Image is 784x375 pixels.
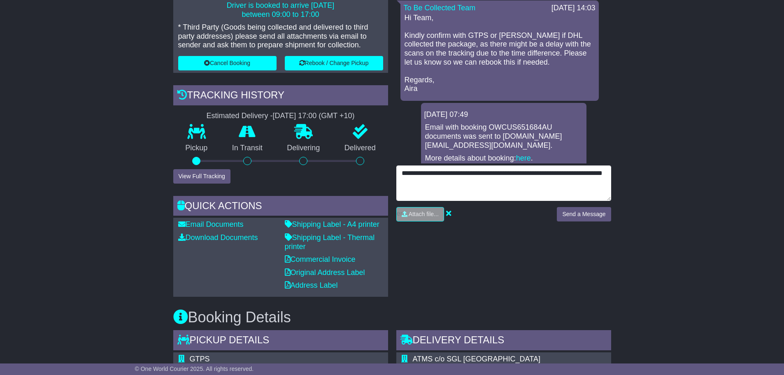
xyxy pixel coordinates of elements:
button: View Full Tracking [173,169,230,184]
h3: Booking Details [173,309,611,326]
p: Delivering [275,144,333,153]
a: Shipping Label - A4 printer [285,220,379,228]
div: Quick Actions [173,196,388,218]
span: GTPS [190,355,210,363]
a: Email Documents [178,220,244,228]
a: Original Address Label [285,268,365,277]
button: Rebook / Change Pickup [285,56,383,70]
a: To Be Collected Team [404,4,476,12]
p: Pickup [173,144,220,153]
span: ATMS c/o SGL [GEOGRAPHIC_DATA] [413,355,540,363]
p: In Transit [220,144,275,153]
div: [DATE] 17:00 (GMT +10) [273,112,355,121]
a: here [516,154,531,162]
p: Driver is booked to arrive [DATE] between 09:00 to 17:00 [178,1,383,19]
a: Shipping Label - Thermal printer [285,233,375,251]
div: Delivery Details [396,330,611,352]
div: Tracking history [173,85,388,107]
p: Hi Team, Kindly confirm with GTPS or [PERSON_NAME] if DHL collected the package, as there might b... [405,14,595,93]
a: Download Documents [178,233,258,242]
a: Commercial Invoice [285,255,356,263]
div: Estimated Delivery - [173,112,388,121]
div: [DATE] 07:49 [424,110,583,119]
span: © One World Courier 2025. All rights reserved. [135,366,254,372]
div: [DATE] 14:03 [551,4,596,13]
div: Pickup Details [173,330,388,352]
p: Email with booking OWCUS651684AU documents was sent to [DOMAIN_NAME][EMAIL_ADDRESS][DOMAIN_NAME]. [425,123,582,150]
p: * Third Party (Goods being collected and delivered to third party addresses) please send all atta... [178,23,383,50]
p: More details about booking: . [425,154,582,163]
button: Send a Message [557,207,611,221]
a: Address Label [285,281,338,289]
button: Cancel Booking [178,56,277,70]
p: Delivered [332,144,388,153]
